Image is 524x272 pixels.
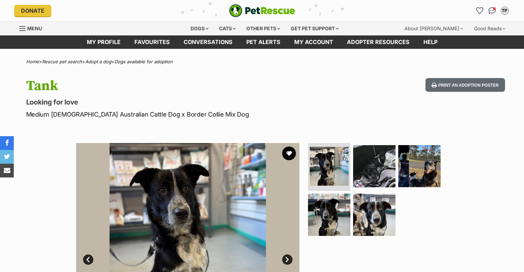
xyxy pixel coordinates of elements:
p: Looking for love [26,97,318,107]
a: Donate [14,5,51,17]
a: My account [287,35,340,49]
img: Photo of Tank [308,194,350,236]
a: Prev [83,254,93,265]
img: Photo of Tank [353,145,395,187]
a: Pet alerts [239,35,287,49]
a: Menu [19,22,47,34]
div: Cats [214,22,240,35]
div: Other pets [242,22,285,35]
div: Dogs [186,22,213,35]
img: logo-e224e6f780fb5917bec1dbf3a21bbac754714ae5b6737aabdf751b685950b380.svg [229,4,295,17]
a: Adopt a dog [85,59,111,64]
ul: Account quick links [474,5,510,16]
div: About [PERSON_NAME] [400,22,468,35]
img: Photo of Tank [353,194,395,236]
a: Next [282,254,292,265]
a: Favourites [474,5,485,16]
img: Photo of Tank [310,147,349,186]
div: TP [501,7,508,14]
a: My profile [80,35,127,49]
div: Good Reads [469,22,510,35]
p: Medium [DEMOGRAPHIC_DATA] Australian Cattle Dog x Border Collie Mix Dog [26,110,318,119]
div: Get pet support [286,22,343,35]
img: chat-41dd97257d64d25036548639549fe6c8038ab92f7586957e7f3b1b290dea8141.svg [489,7,496,14]
div: > > > [9,59,515,64]
a: PetRescue [229,4,295,17]
a: Help [417,35,444,49]
h1: Tank [26,78,318,94]
a: Rescue pet search [42,59,82,64]
a: Adopter resources [340,35,417,49]
a: Favourites [127,35,177,49]
a: Conversations [487,5,498,16]
img: Photo of Tank [398,145,441,187]
a: Dogs available for adoption [114,59,173,64]
button: favourite [282,146,296,160]
span: Menu [27,25,42,31]
button: My account [499,5,510,16]
a: conversations [177,35,239,49]
a: Home [26,59,39,64]
button: Print an adoption poster [425,78,505,92]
